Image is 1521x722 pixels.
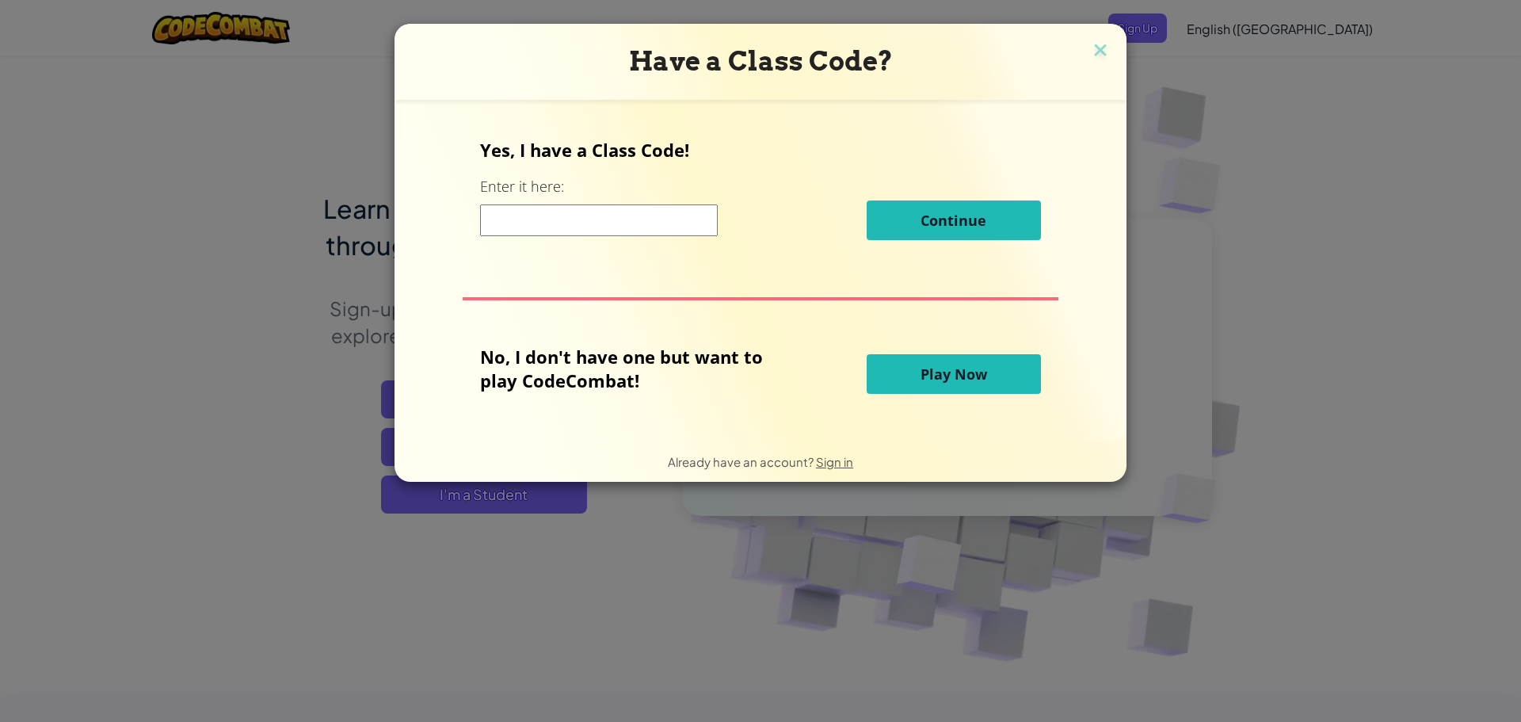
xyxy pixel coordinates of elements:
p: Yes, I have a Class Code! [480,138,1040,162]
span: Play Now [921,365,987,384]
span: Already have an account? [668,454,816,469]
img: close icon [1090,40,1111,63]
span: Continue [921,211,986,230]
a: Sign in [816,454,853,469]
button: Continue [867,201,1041,240]
span: Have a Class Code? [629,45,893,77]
label: Enter it here: [480,177,564,197]
button: Play Now [867,354,1041,394]
p: No, I don't have one but want to play CodeCombat! [480,345,787,392]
